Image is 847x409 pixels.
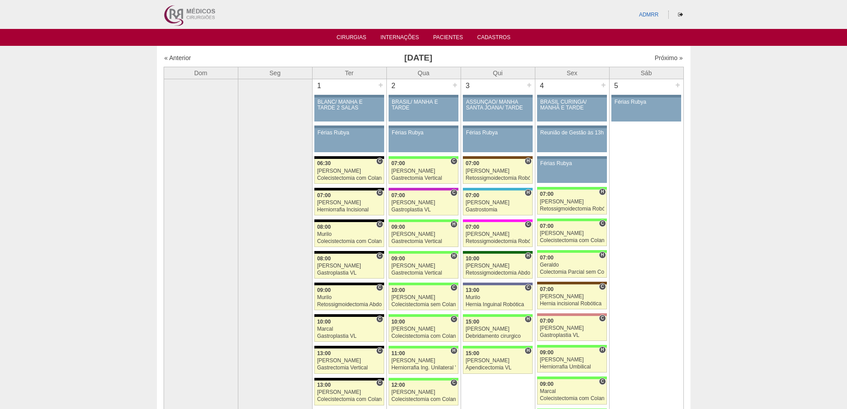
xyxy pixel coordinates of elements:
[389,156,458,159] div: Key: Brasil
[463,317,532,342] a: H 15:00 [PERSON_NAME] Debridamento cirurgico
[540,269,604,275] div: Colectomia Parcial sem Colostomia
[466,319,479,325] span: 15:00
[389,97,458,121] a: BRASIL/ MANHÃ E TARDE
[391,382,405,388] span: 12:00
[466,263,530,269] div: [PERSON_NAME]
[389,126,458,128] div: Key: Aviso
[317,200,381,206] div: [PERSON_NAME]
[466,255,479,262] span: 10:00
[314,283,384,285] div: Key: Blanc
[289,52,548,65] h3: [DATE]
[450,284,457,291] span: Consultório
[537,284,606,309] a: C 07:00 [PERSON_NAME] Hernia incisional Robótica
[164,67,238,79] th: Dom
[537,159,606,183] a: Férias Rubya
[466,358,530,364] div: [PERSON_NAME]
[317,239,381,244] div: Colecistectomia com Colangiografia VL
[540,301,604,307] div: Hernia incisional Robótica
[540,396,604,401] div: Colecistectomia com Colangiografia VL
[317,319,331,325] span: 10:00
[376,379,383,386] span: Consultório
[317,99,381,111] div: BLANC/ MANHÃ E TARDE 2 SALAS
[525,189,531,196] span: Hospital
[466,326,530,332] div: [PERSON_NAME]
[314,97,384,121] a: BLANC/ MANHÃ E TARDE 2 SALAS
[314,222,384,247] a: C 08:00 Murilo Colecistectomia com Colangiografia VL
[317,270,381,276] div: Gastroplastia VL
[391,365,456,371] div: Herniorrafia Ing. Unilateral VL
[433,34,463,43] a: Pacientes
[466,295,530,300] div: Murilo
[317,287,331,293] span: 09:00
[540,364,604,370] div: Herniorrafia Umbilical
[466,224,479,230] span: 07:00
[389,222,458,247] a: H 09:00 [PERSON_NAME] Gastrectomia Vertical
[391,287,405,293] span: 10:00
[317,224,331,230] span: 08:00
[540,332,604,338] div: Gastroplastia VL
[391,255,405,262] span: 09:00
[525,252,531,259] span: Hospital
[540,231,604,236] div: [PERSON_NAME]
[466,130,530,136] div: Férias Rubya
[391,168,456,174] div: [PERSON_NAME]
[466,333,530,339] div: Debridamento cirurgico
[540,262,604,268] div: Geraldo
[317,326,381,332] div: Marcal
[389,346,458,348] div: Key: Brasil
[317,295,381,300] div: Murilo
[389,348,458,373] a: H 11:00 [PERSON_NAME] Herniorrafia Ing. Unilateral VL
[535,79,549,93] div: 4
[540,389,604,394] div: Marcal
[526,79,533,91] div: +
[391,175,456,181] div: Gastrectomia Vertical
[611,97,681,121] a: Férias Rubya
[450,189,457,196] span: Consultório
[391,319,405,325] span: 10:00
[540,286,554,292] span: 07:00
[317,389,381,395] div: [PERSON_NAME]
[389,381,458,405] a: C 12:00 [PERSON_NAME] Colecistectomia com Colangiografia VL
[537,219,606,221] div: Key: Brasil
[389,285,458,310] a: C 10:00 [PERSON_NAME] Colecistectomia sem Colangiografia VL
[477,34,510,43] a: Cadastros
[314,346,384,348] div: Key: Blanc
[317,397,381,402] div: Colecistectomia com Colangiografia VL
[389,254,458,279] a: H 09:00 [PERSON_NAME] Gastrectomia Vertical
[611,95,681,97] div: Key: Aviso
[450,221,457,228] span: Hospital
[317,365,381,371] div: Gastrectomia Vertical
[450,379,457,386] span: Consultório
[525,347,531,354] span: Hospital
[376,316,383,323] span: Consultório
[537,126,606,128] div: Key: Aviso
[537,95,606,97] div: Key: Aviso
[466,270,530,276] div: Retossigmoidectomia Abdominal VL
[540,325,604,331] div: [PERSON_NAME]
[466,207,530,213] div: Gastrostomia
[376,284,383,291] span: Consultório
[317,160,331,166] span: 06:30
[391,160,405,166] span: 07:00
[466,168,530,174] div: [PERSON_NAME]
[450,158,457,165] span: Consultório
[540,130,604,136] div: Reunião de Gestão às 13h
[466,200,530,206] div: [PERSON_NAME]
[525,316,531,323] span: Hospital
[314,254,384,279] a: C 08:00 [PERSON_NAME] Gastroplastia VL
[389,378,458,381] div: Key: Brasil
[389,128,458,152] a: Férias Rubya
[466,192,479,198] span: 07:00
[391,224,405,230] span: 09:00
[314,156,384,159] div: Key: Blanc
[463,97,532,121] a: ASSUNÇÃO/ MANHÃ SANTA JOANA/ TARDE
[540,381,554,387] span: 09:00
[317,255,331,262] span: 08:00
[450,252,457,259] span: Hospital
[392,99,455,111] div: BRASIL/ MANHÃ E TARDE
[463,159,532,184] a: H 07:00 [PERSON_NAME] Retossigmoidectomia Robótica
[540,99,604,111] div: BRASIL CURINGA/ MANHÃ E TARDE
[537,379,606,404] a: C 09:00 Marcal Colecistectomia com Colangiografia VL
[314,188,384,190] div: Key: Blanc
[337,34,366,43] a: Cirurgias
